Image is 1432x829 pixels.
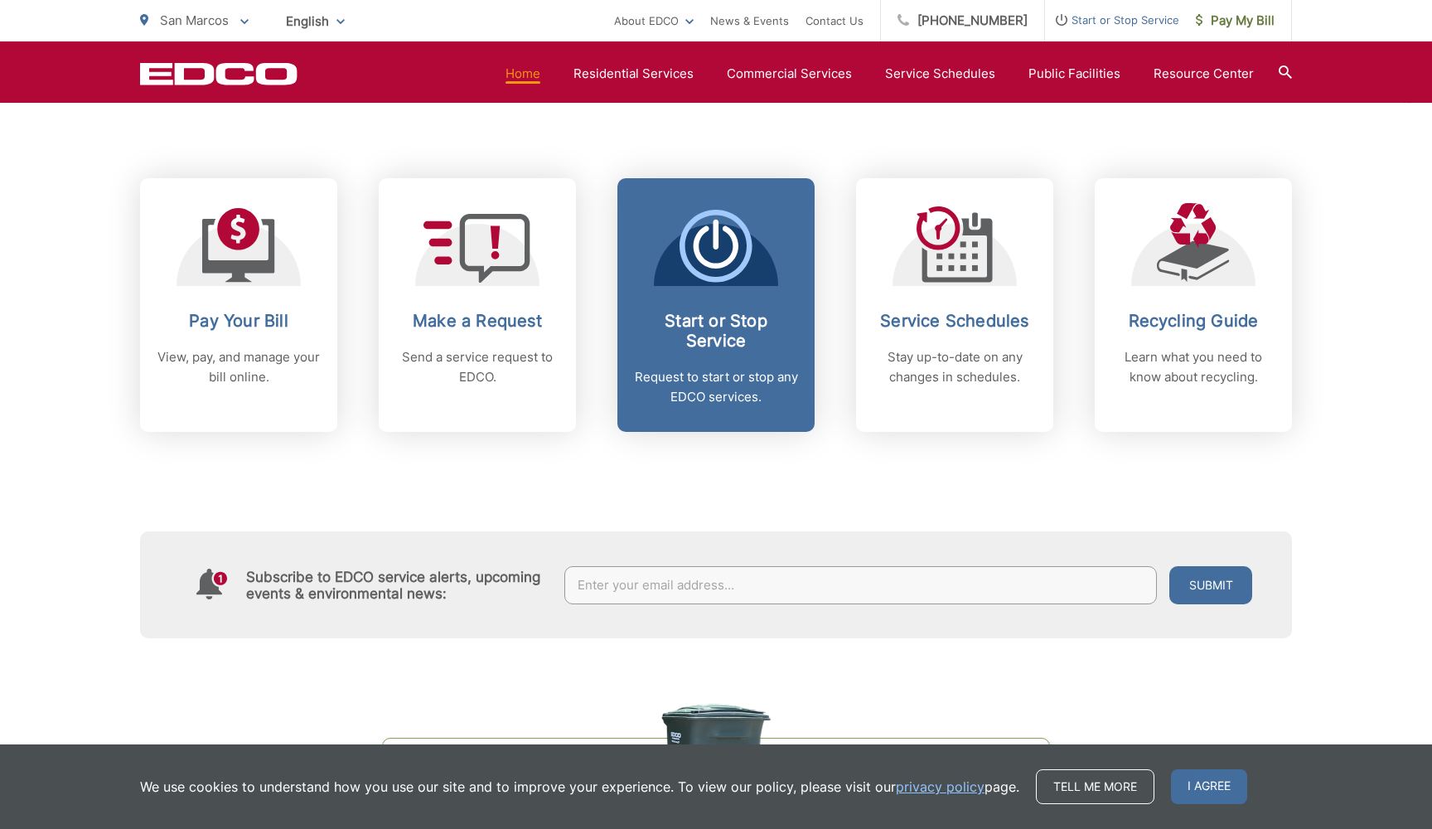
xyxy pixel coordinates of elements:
[564,566,1158,604] input: Enter your email address...
[614,11,694,31] a: About EDCO
[395,311,559,331] h2: Make a Request
[573,64,694,84] a: Residential Services
[896,777,984,797] a: privacy policy
[1036,769,1154,804] a: Tell me more
[710,11,789,31] a: News & Events
[805,11,864,31] a: Contact Us
[1111,347,1275,387] p: Learn what you need to know about recycling.
[1171,769,1247,804] span: I agree
[1154,64,1254,84] a: Resource Center
[1196,11,1275,31] span: Pay My Bill
[727,64,852,84] a: Commercial Services
[273,7,357,36] span: English
[140,777,1019,797] p: We use cookies to understand how you use our site and to improve your experience. To view our pol...
[1095,178,1292,432] a: Recycling Guide Learn what you need to know about recycling.
[856,178,1053,432] a: Service Schedules Stay up-to-date on any changes in schedules.
[634,367,798,407] p: Request to start or stop any EDCO services.
[1111,311,1275,331] h2: Recycling Guide
[157,311,321,331] h2: Pay Your Bill
[873,311,1037,331] h2: Service Schedules
[395,347,559,387] p: Send a service request to EDCO.
[379,178,576,432] a: Make a Request Send a service request to EDCO.
[634,311,798,351] h2: Start or Stop Service
[246,569,548,602] h4: Subscribe to EDCO service alerts, upcoming events & environmental news:
[160,12,229,28] span: San Marcos
[1028,64,1120,84] a: Public Facilities
[1169,566,1252,604] button: Submit
[140,178,337,432] a: Pay Your Bill View, pay, and manage your bill online.
[506,64,540,84] a: Home
[140,62,298,85] a: EDCD logo. Return to the homepage.
[157,347,321,387] p: View, pay, and manage your bill online.
[885,64,995,84] a: Service Schedules
[873,347,1037,387] p: Stay up-to-date on any changes in schedules.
